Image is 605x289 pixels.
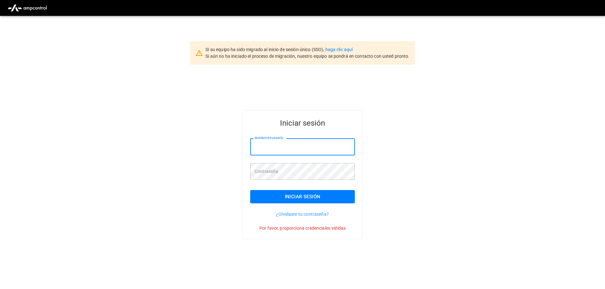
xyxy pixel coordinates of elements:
[5,2,49,14] img: ampcontrol.io logo
[250,225,355,231] p: Por favor, proporciona credenciales válidas
[205,54,409,59] span: Si aún no ha iniciado el proceso de migración, nuestro equipo se pondrá en contacto con usted pro...
[250,118,355,128] h5: Iniciar sesión
[250,211,355,217] p: ¿Olvidaste tu contraseña?
[205,47,325,52] span: Si su equipo ha sido migrado al inicio de sesión único (SSO),
[325,47,353,52] a: haga clic aquí
[250,190,355,203] button: Iniciar sesión
[255,135,283,141] label: Nombre de usuario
